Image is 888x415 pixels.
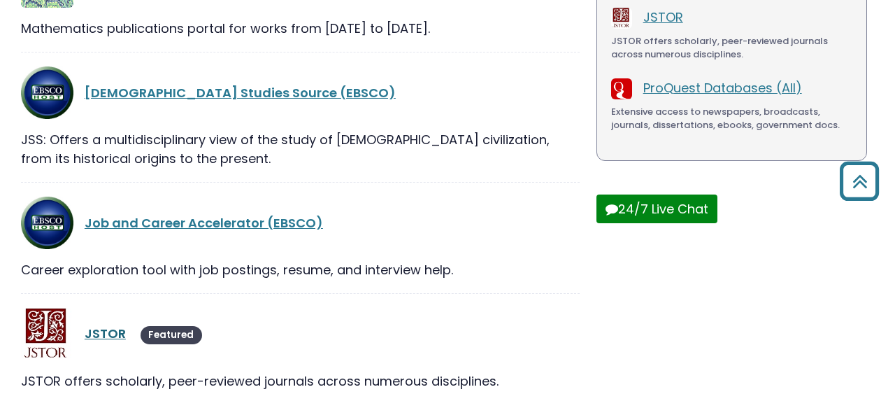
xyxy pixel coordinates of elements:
a: [DEMOGRAPHIC_DATA] Studies Source (EBSCO) [85,84,396,101]
div: Mathematics publications portal for works from [DATE] to [DATE]. [21,19,580,38]
div: JSTOR offers scholarly, peer-reviewed journals across numerous disciplines. [611,34,852,62]
button: 24/7 Live Chat [596,195,717,223]
div: JSS: Offers a multidisciplinary view of the study of [DEMOGRAPHIC_DATA] civilization, from its hi... [21,130,580,168]
a: Back to Top [834,168,885,194]
div: JSTOR offers scholarly, peer-reviewed journals across numerous disciplines. [21,372,580,391]
a: JSTOR [643,8,683,26]
div: Career exploration tool with job postings, resume, and interview help. [21,260,580,279]
a: ProQuest Databases (All) [643,79,802,97]
span: Featured [141,326,202,344]
a: JSTOR [85,325,126,342]
a: Job and Career Accelerator (EBSCO) [85,214,323,232]
div: Extensive access to newspapers, broadcasts, journals, dissertations, ebooks, government docs. [611,105,852,132]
